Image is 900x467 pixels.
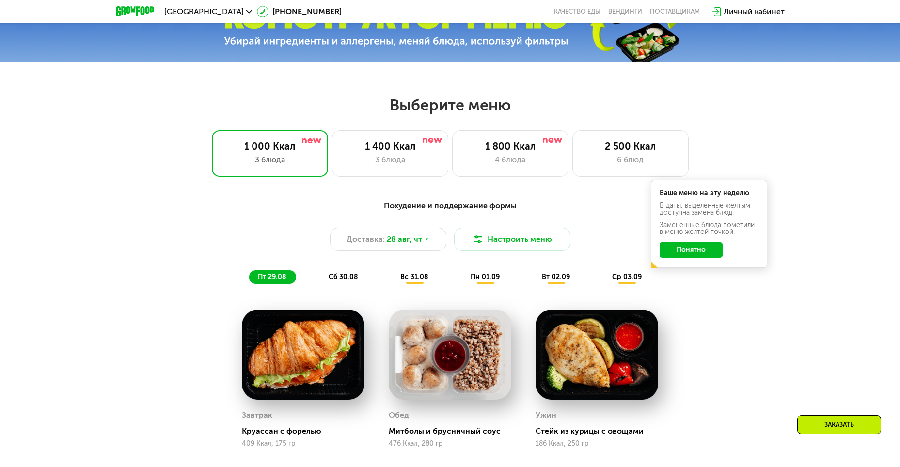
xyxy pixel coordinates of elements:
[222,154,318,166] div: 3 блюда
[797,415,881,434] div: Заказать
[554,8,600,16] a: Качество еды
[242,440,364,448] div: 409 Ккал, 175 гр
[258,273,286,281] span: пт 29.08
[608,8,642,16] a: Вендинги
[222,140,318,152] div: 1 000 Ккал
[471,273,500,281] span: пн 01.09
[454,228,570,251] button: Настроить меню
[660,222,758,235] div: Заменённые блюда пометили в меню жёлтой точкой.
[342,154,438,166] div: 3 блюда
[583,154,679,166] div: 6 блюд
[536,426,666,436] div: Стейк из курицы с овощами
[329,273,358,281] span: сб 30.08
[536,440,658,448] div: 186 Ккал, 250 гр
[612,273,642,281] span: ср 03.09
[347,233,385,245] span: Доставка:
[583,140,679,152] div: 2 500 Ккал
[31,95,869,115] h2: Выберите меню
[542,273,570,281] span: вт 02.09
[724,6,785,17] div: Личный кабинет
[163,200,737,212] div: Похудение и поддержание формы
[342,140,438,152] div: 1 400 Ккал
[242,426,372,436] div: Круассан с форелью
[400,273,428,281] span: вс 31.08
[536,408,556,422] div: Ужин
[389,426,519,436] div: Митболы и брусничный соус
[389,440,511,448] div: 476 Ккал, 280 гр
[257,6,342,17] a: [PHONE_NUMBER]
[462,140,558,152] div: 1 800 Ккал
[650,8,700,16] div: поставщикам
[164,8,244,16] span: [GEOGRAPHIC_DATA]
[660,242,723,258] button: Понятно
[660,190,758,197] div: Ваше меню на эту неделю
[387,233,422,245] span: 28 авг, чт
[389,408,409,422] div: Обед
[462,154,558,166] div: 4 блюда
[660,202,758,216] div: В даты, выделенные желтым, доступна замена блюд.
[242,408,272,422] div: Завтрак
